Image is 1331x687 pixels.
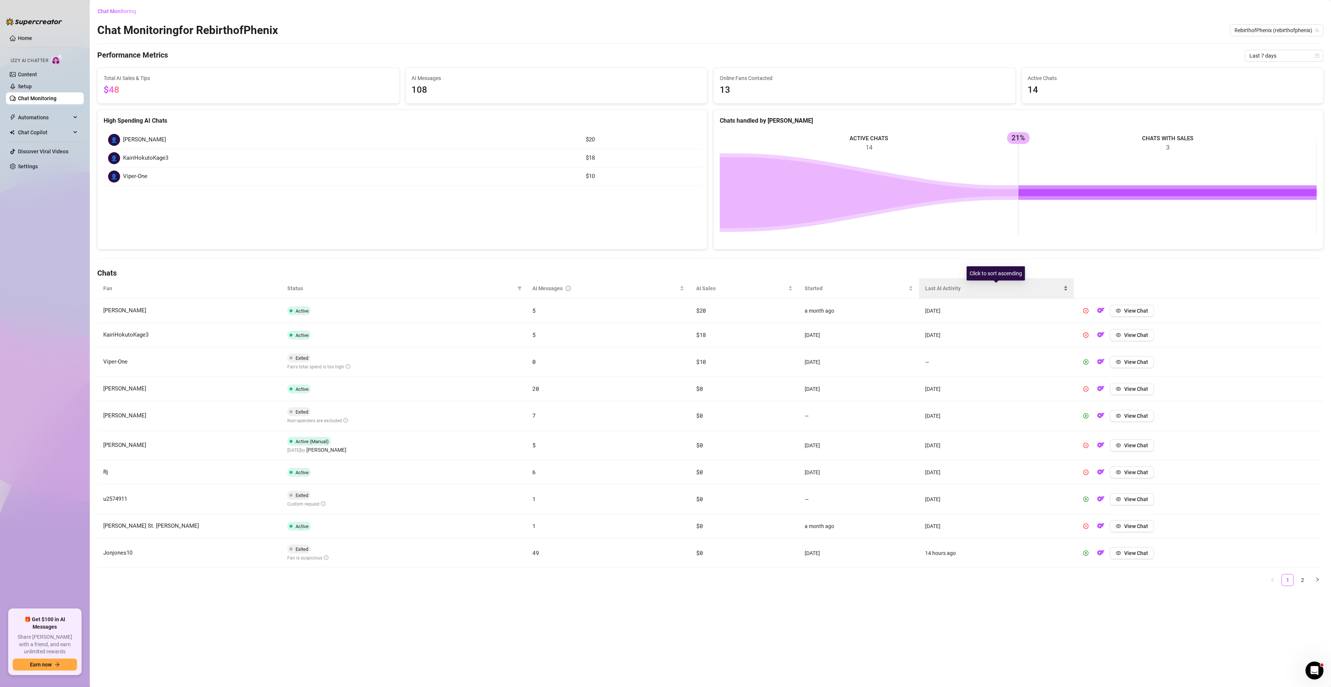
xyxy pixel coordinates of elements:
span: 7 [532,412,536,419]
span: eye [1116,332,1121,338]
span: play-circle [1083,550,1089,556]
td: 14 hours ago [919,539,1074,568]
span: [PERSON_NAME] [123,135,166,144]
span: View Chat [1124,308,1148,314]
img: OF [1097,495,1105,503]
span: 14 [1028,83,1318,97]
span: View Chat [1124,523,1148,529]
span: [DATE] by [287,448,346,453]
span: eye [1116,386,1121,392]
span: calendar [1315,53,1319,58]
button: View Chat [1110,410,1154,422]
span: View Chat [1124,386,1148,392]
span: $48 [104,85,119,95]
span: Earn now [30,662,52,668]
span: eye [1116,359,1121,365]
a: Content [18,71,37,77]
span: Active [296,308,309,314]
span: View Chat [1124,413,1148,419]
a: OF [1095,387,1107,393]
span: AI Sales [696,284,787,292]
span: KairiHokutoKage3 [123,154,168,163]
span: AI Messages [412,74,701,82]
span: Total AI Sales & Tips [104,74,393,82]
span: info-circle [346,364,350,369]
button: OF [1095,547,1107,559]
span: Exited [296,546,308,552]
span: pause-circle [1083,470,1089,475]
span: Last AI Activity [925,284,1062,292]
span: eye [1116,524,1121,529]
span: pause-circle [1083,332,1089,338]
span: play-circle [1083,359,1089,365]
button: OF [1095,305,1107,317]
div: High Spending AI Chats [104,116,701,125]
h2: Chat Monitoring for RebirthofPhenix [97,23,278,37]
button: View Chat [1110,356,1154,368]
button: OF [1095,410,1107,422]
a: OF [1095,414,1107,420]
td: — [919,347,1074,377]
button: left [1267,574,1279,586]
td: a month ago [799,299,919,323]
span: right [1315,577,1320,582]
span: pause-circle [1083,308,1089,313]
button: OF [1095,520,1107,532]
span: Status [287,284,515,292]
span: Exited [296,493,308,498]
button: View Chat [1110,520,1154,532]
img: OF [1097,331,1105,338]
img: OF [1097,412,1105,419]
span: View Chat [1124,496,1148,502]
span: [PERSON_NAME] St. [PERSON_NAME] [103,522,199,529]
span: Active [296,470,309,475]
span: pause-circle [1083,524,1089,529]
div: 👤 [108,152,120,164]
span: thunderbolt [10,114,16,120]
button: View Chat [1110,547,1154,559]
span: Exited [296,409,308,415]
a: 2 [1297,574,1308,586]
li: 2 [1297,574,1309,586]
span: $20 [696,307,706,314]
span: 49 [532,549,539,556]
span: filter [516,283,523,294]
span: 5 [532,307,536,314]
span: 108 [412,83,701,97]
span: Active [296,332,309,338]
button: OF [1095,383,1107,395]
a: 1 [1282,574,1293,586]
a: Chat Monitoring [18,95,56,101]
img: OF [1097,358,1105,365]
article: $20 [586,135,697,144]
div: 👤 [108,171,120,183]
span: [PERSON_NAME] [103,412,146,419]
th: Last AI Activity [919,278,1074,299]
span: 1 [532,522,536,530]
span: info-circle [321,502,325,506]
span: Viper-One [103,358,128,365]
span: $0 [696,441,703,449]
span: Last 7 days [1249,50,1319,61]
img: OF [1097,307,1105,314]
span: [PERSON_NAME] [103,307,146,314]
button: View Chat [1110,466,1154,478]
td: [DATE] [919,401,1074,431]
span: Izzy AI Chatter [10,57,48,64]
span: Jonjones10 [103,549,132,556]
button: OF [1095,329,1107,341]
span: View Chat [1124,550,1148,556]
a: OF [1095,498,1107,504]
a: OF [1095,334,1107,340]
div: Click to sort ascending [967,266,1025,280]
span: team [1315,28,1319,33]
button: OF [1095,356,1107,368]
img: OF [1097,468,1105,476]
span: 6 [532,468,536,476]
span: info-circle [566,284,571,292]
span: $10 [696,358,706,365]
span: eye [1116,470,1121,475]
span: View Chat [1124,442,1148,448]
td: [DATE] [799,323,919,347]
a: OF [1095,525,1107,531]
